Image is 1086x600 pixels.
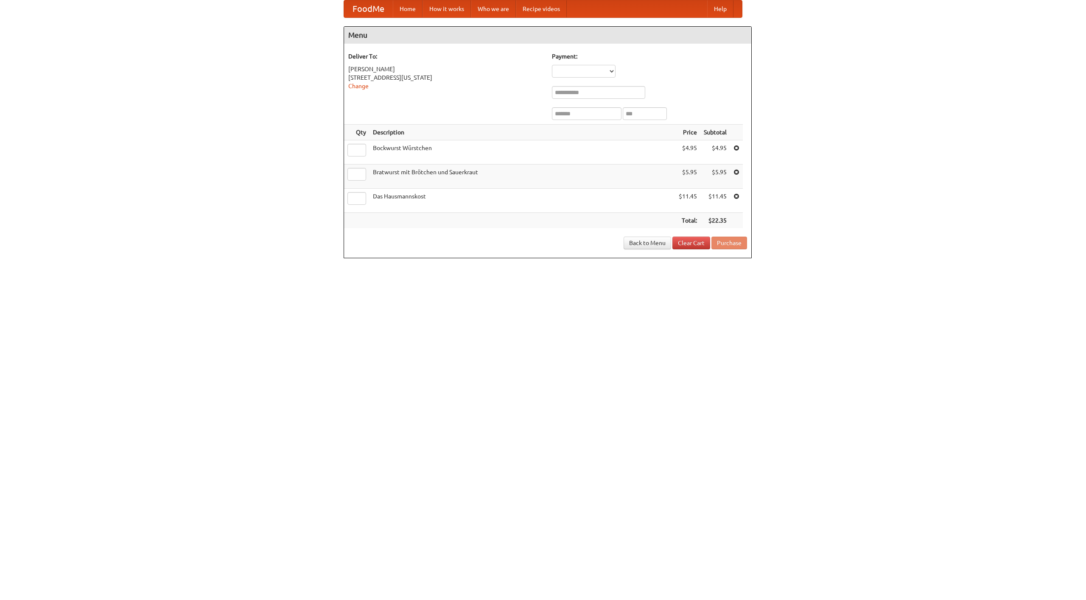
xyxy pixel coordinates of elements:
[672,237,710,249] a: Clear Cart
[700,213,730,229] th: $22.35
[700,189,730,213] td: $11.45
[675,213,700,229] th: Total:
[369,165,675,189] td: Bratwurst mit Brötchen und Sauerkraut
[675,140,700,165] td: $4.95
[344,0,393,17] a: FoodMe
[471,0,516,17] a: Who we are
[348,65,543,73] div: [PERSON_NAME]
[344,125,369,140] th: Qty
[369,140,675,165] td: Bockwurst Würstchen
[516,0,567,17] a: Recipe videos
[675,125,700,140] th: Price
[348,73,543,82] div: [STREET_ADDRESS][US_STATE]
[711,237,747,249] button: Purchase
[700,140,730,165] td: $4.95
[552,52,747,61] h5: Payment:
[369,125,675,140] th: Description
[369,189,675,213] td: Das Hausmannskost
[700,125,730,140] th: Subtotal
[344,27,751,44] h4: Menu
[675,189,700,213] td: $11.45
[700,165,730,189] td: $5.95
[348,83,369,89] a: Change
[348,52,543,61] h5: Deliver To:
[624,237,671,249] a: Back to Menu
[423,0,471,17] a: How it works
[707,0,733,17] a: Help
[675,165,700,189] td: $5.95
[393,0,423,17] a: Home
